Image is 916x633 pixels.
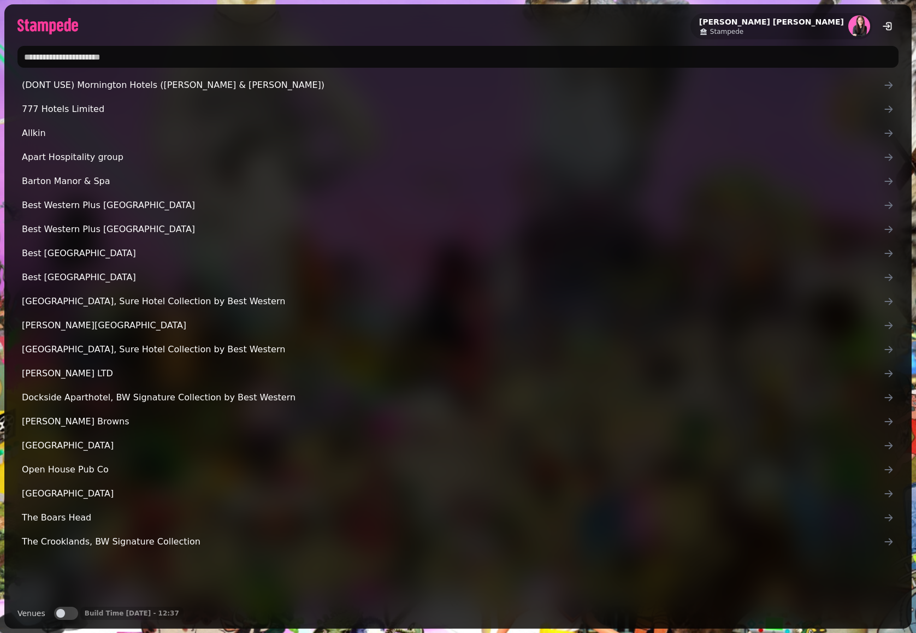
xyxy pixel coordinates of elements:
span: [PERSON_NAME] Browns [22,415,883,428]
a: [PERSON_NAME][GEOGRAPHIC_DATA] [17,315,899,336]
span: Best [GEOGRAPHIC_DATA] [22,247,883,260]
h2: [PERSON_NAME] [PERSON_NAME] [699,16,844,27]
span: Best Western Plus [GEOGRAPHIC_DATA] [22,223,883,236]
a: Barton Manor & Spa [17,170,899,192]
a: The Crooklands, BW Signature Collection [17,531,899,553]
a: Best [GEOGRAPHIC_DATA] [17,267,899,288]
label: Venues [17,607,45,620]
span: 777 Hotels Limited [22,103,883,116]
span: Open House Pub Co [22,463,883,476]
span: Best Western Plus [GEOGRAPHIC_DATA] [22,199,883,212]
a: 777 Hotels Limited [17,98,899,120]
span: Allkin [22,127,883,140]
span: Barton Manor & Spa [22,175,883,188]
a: Apart Hospitality group [17,146,899,168]
a: Open House Pub Co [17,459,899,481]
span: The Boars Head [22,511,883,524]
span: Dockside Aparthotel, BW Signature Collection by Best Western [22,391,883,404]
span: [PERSON_NAME] LTD [22,367,883,380]
span: Stampede [710,27,743,36]
a: [PERSON_NAME] Browns [17,411,899,433]
span: [PERSON_NAME][GEOGRAPHIC_DATA] [22,319,883,332]
span: The Crooklands, BW Signature Collection [22,535,883,548]
a: Best Western Plus [GEOGRAPHIC_DATA] [17,194,899,216]
span: [GEOGRAPHIC_DATA] [22,439,883,452]
span: (DONT USE) Mornington Hotels ([PERSON_NAME] & [PERSON_NAME]) [22,79,883,92]
a: The Boars Head [17,507,899,529]
a: [PERSON_NAME] LTD [17,363,899,384]
a: Best Western Plus [GEOGRAPHIC_DATA] [17,218,899,240]
a: Dockside Aparthotel, BW Signature Collection by Best Western [17,387,899,409]
img: aHR0cHM6Ly93d3cuZ3JhdmF0YXIuY29tL2F2YXRhci81ZjI2MzEzYWU4MzJiMzEwZWEyNzlmYWY0NDUxM2M3NT9zPTE1MCZkP... [848,15,870,37]
span: [GEOGRAPHIC_DATA] [22,487,883,500]
span: Apart Hospitality group [22,151,883,164]
a: [GEOGRAPHIC_DATA] [17,483,899,505]
a: Allkin [17,122,899,144]
a: (DONT USE) Mornington Hotels ([PERSON_NAME] & [PERSON_NAME]) [17,74,899,96]
span: [GEOGRAPHIC_DATA], Sure Hotel Collection by Best Western [22,343,883,356]
a: [GEOGRAPHIC_DATA], Sure Hotel Collection by Best Western [17,291,899,312]
p: Build Time [DATE] - 12:37 [85,609,179,618]
a: [GEOGRAPHIC_DATA], Sure Hotel Collection by Best Western [17,339,899,360]
img: logo [17,18,78,34]
a: Stampede [699,27,844,36]
a: Best [GEOGRAPHIC_DATA] [17,242,899,264]
button: logout [877,15,899,37]
span: Best [GEOGRAPHIC_DATA] [22,271,883,284]
a: [GEOGRAPHIC_DATA] [17,435,899,457]
span: [GEOGRAPHIC_DATA], Sure Hotel Collection by Best Western [22,295,883,308]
